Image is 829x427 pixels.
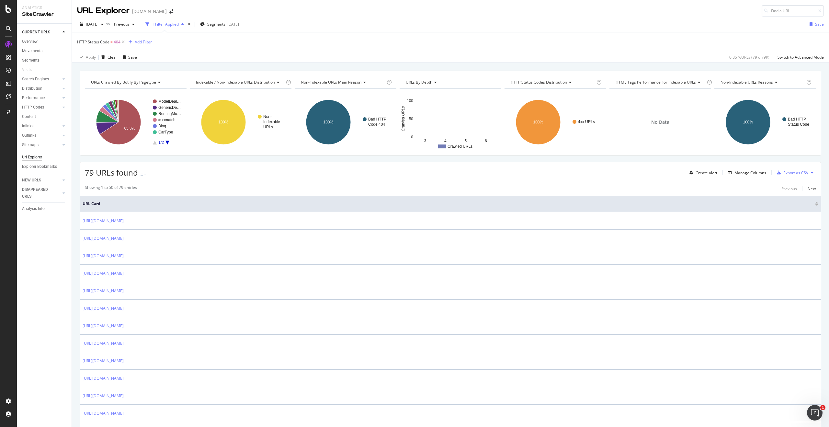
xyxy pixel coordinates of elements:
[141,174,143,176] img: Equal
[198,19,242,29] button: Segments[DATE]
[128,54,137,60] div: Save
[762,5,824,17] input: Find a URL
[83,393,124,399] a: [URL][DOMAIN_NAME]
[83,201,813,207] span: URL Card
[83,323,124,329] a: [URL][DOMAIN_NAME]
[616,79,696,85] span: HTML Tags Performance for Indexable URLs
[301,79,361,85] span: Non-Indexable URLs Main Reason
[85,94,187,150] svg: A chart.
[85,185,137,192] div: Showing 1 to 50 of 79 entries
[815,21,824,27] div: Save
[114,38,120,47] span: 404
[696,170,717,176] div: Create alert
[77,52,96,63] button: Apply
[22,85,42,92] div: Distribution
[187,21,192,28] div: times
[85,167,138,178] span: 79 URLs found
[22,132,61,139] a: Outlinks
[158,99,181,104] text: ModelDeal…
[91,79,156,85] span: URLs Crawled By Botify By pagetype
[22,163,67,170] a: Explorer Bookmarks
[808,185,816,192] button: Next
[158,118,176,122] text: #nomatch
[22,66,32,73] div: Visits
[295,94,396,150] svg: A chart.
[22,205,45,212] div: Analysis Info
[158,124,166,128] text: Blog
[22,154,67,161] a: Url Explorer
[22,95,45,101] div: Performance
[83,270,124,277] a: [URL][DOMAIN_NAME]
[781,186,797,191] div: Previous
[158,140,164,145] text: 1/2
[578,120,595,124] text: 4xx URLs
[86,21,98,27] span: 2025 Jun. 28th
[263,120,280,124] text: Indexable
[120,52,137,63] button: Save
[781,185,797,192] button: Previous
[22,177,41,184] div: NEW URLS
[143,19,187,29] button: 1 Filter Applied
[485,139,487,143] text: 6
[22,123,61,130] a: Inlinks
[22,38,67,45] a: Overview
[721,79,773,85] span: Non-Indexable URLs Reasons
[448,144,472,149] text: Crawled URLs
[407,98,413,103] text: 100
[22,95,61,101] a: Performance
[729,54,769,60] div: 0.85 % URLs ( 79 on 9K )
[83,410,124,417] a: [URL][DOMAIN_NAME]
[820,405,825,410] span: 1
[22,11,66,18] div: SiteCrawler
[788,117,806,121] text: Bad HTTP
[22,142,61,148] a: Sitemaps
[152,21,179,27] div: 1 Filter Applied
[83,375,124,382] a: [URL][DOMAIN_NAME]
[22,57,40,64] div: Segments
[196,79,275,85] span: Indexable / Non-Indexable URLs distribution
[725,169,766,177] button: Manage Columns
[22,38,38,45] div: Overview
[714,94,816,150] div: A chart.
[614,77,706,87] h4: HTML Tags Performance for Indexable URLs
[406,79,432,85] span: URLs by Depth
[111,19,137,29] button: Previous
[111,21,130,27] span: Previous
[22,29,50,36] div: CURRENT URLS
[509,77,595,87] h4: HTTP Status Codes Distribution
[108,54,117,60] div: Clear
[22,154,42,161] div: Url Explorer
[22,142,39,148] div: Sitemaps
[400,94,501,150] div: A chart.
[368,117,386,121] text: Bad HTTP
[323,120,333,124] text: 100%
[22,29,61,36] a: CURRENT URLS
[106,21,111,26] span: vs
[158,130,173,134] text: CarType
[743,120,753,124] text: 100%
[263,125,273,129] text: URLs
[22,85,61,92] a: Distribution
[22,48,67,54] a: Movements
[83,218,124,224] a: [URL][DOMAIN_NAME]
[218,120,228,124] text: 100%
[190,94,291,150] svg: A chart.
[99,52,117,63] button: Clear
[533,120,543,124] text: 100%
[424,139,426,143] text: 3
[22,57,67,64] a: Segments
[22,177,61,184] a: NEW URLS
[778,54,824,60] div: Switch to Advanced Mode
[651,119,669,125] span: No Data
[807,405,823,421] iframe: Intercom live chat
[77,39,109,45] span: HTTP Status Code
[207,21,225,27] span: Segments
[22,113,36,120] div: Content
[774,167,808,178] button: Export as CSV
[22,5,66,11] div: Analytics
[511,79,567,85] span: HTTP Status Codes Distribution
[77,19,106,29] button: [DATE]
[300,77,385,87] h4: Non-Indexable URLs Main Reason
[444,139,447,143] text: 4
